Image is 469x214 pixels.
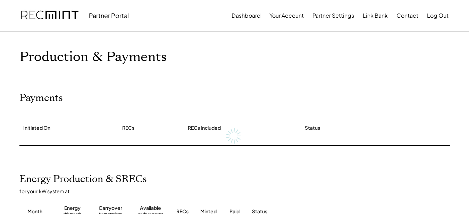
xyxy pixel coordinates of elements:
button: Contact [396,9,418,23]
div: Partner Portal [89,11,129,19]
h2: Payments [19,92,63,104]
button: Your Account [269,9,304,23]
div: RECs Included [188,125,221,131]
div: for your kW system at [19,188,457,194]
h2: Energy Production & SRECs [19,173,147,185]
button: Link Bank [363,9,388,23]
h1: Production & Payments [19,49,450,65]
div: RECs [122,125,134,131]
div: Initiated On [23,125,50,131]
div: Available [140,205,161,212]
div: Carryover [99,205,122,212]
button: Log Out [427,9,449,23]
button: Dashboard [232,9,261,23]
div: Energy [64,205,81,212]
div: Status [305,125,320,131]
button: Partner Settings [312,9,354,23]
img: recmint-logotype%403x.png [21,4,78,27]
